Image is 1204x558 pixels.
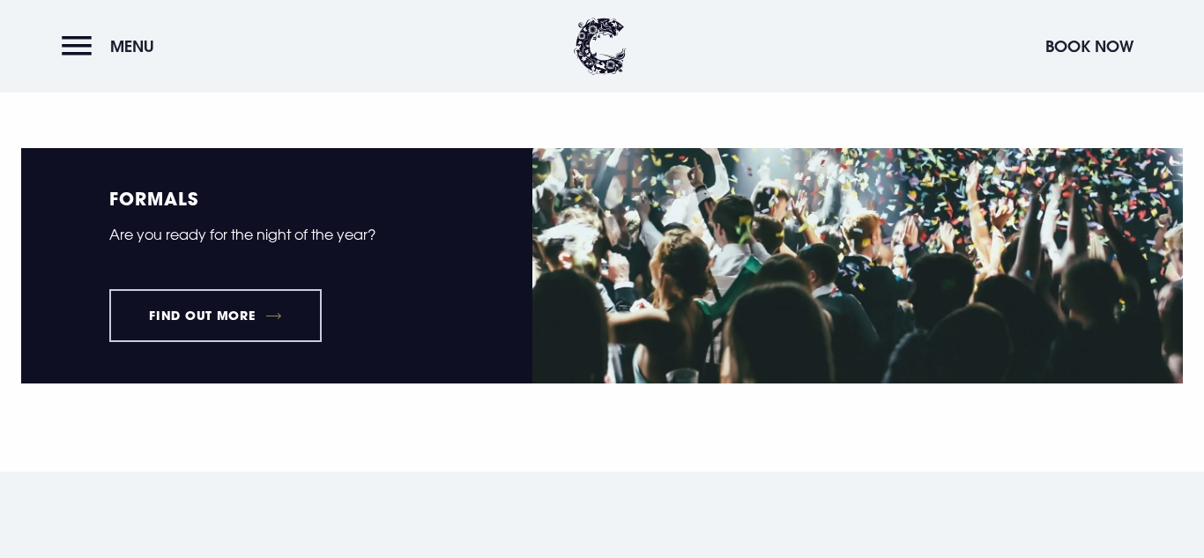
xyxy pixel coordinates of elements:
p: Are you ready for the night of the year? [109,221,444,248]
button: Book Now [1037,27,1142,65]
img: School formal at Clandeboye Lodge event venue in northern ireland. [532,148,1183,383]
h5: Formals [109,190,444,207]
a: Find out more [109,289,322,342]
button: Menu [62,27,163,65]
img: Clandeboye Lodge [574,18,627,75]
span: Menu [110,36,154,56]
